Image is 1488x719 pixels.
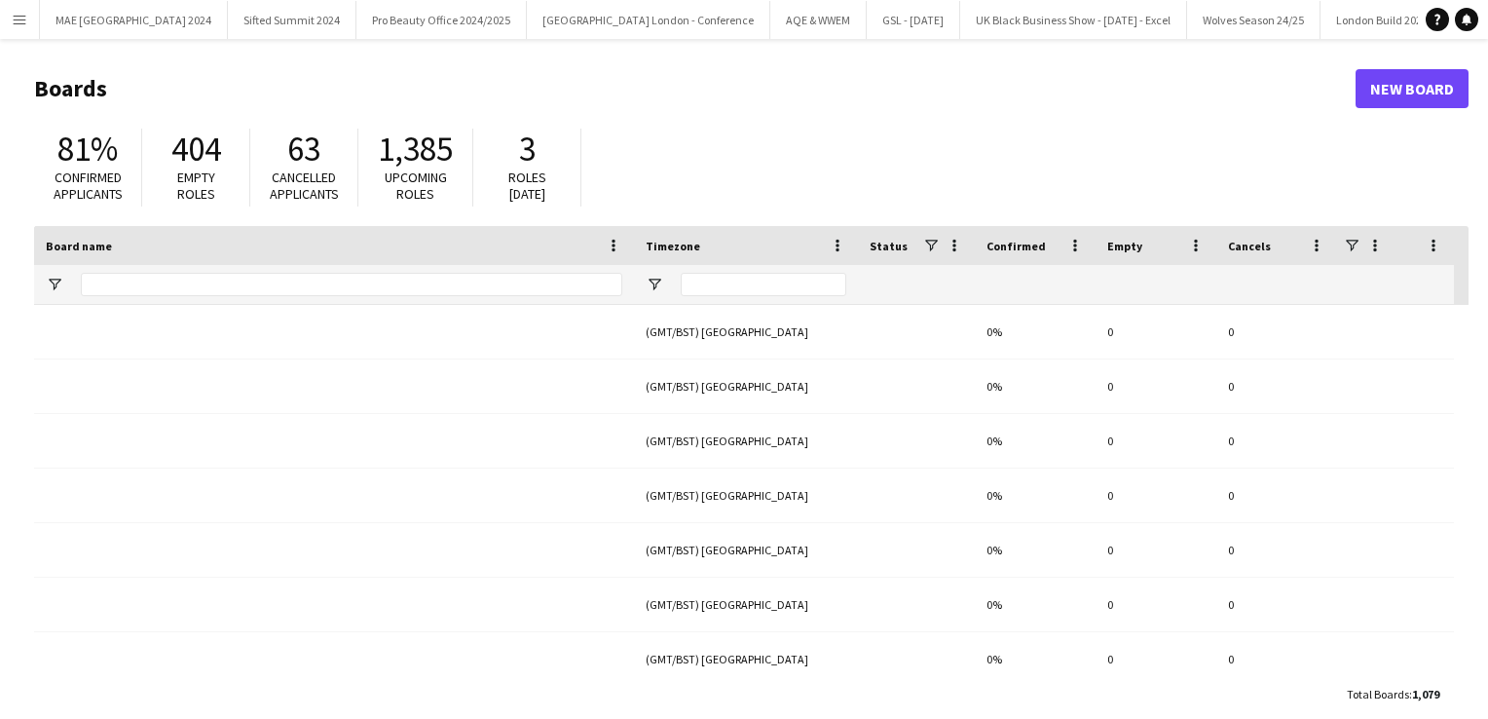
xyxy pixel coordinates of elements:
[975,469,1096,522] div: 0%
[1347,687,1409,701] span: Total Boards
[40,1,228,39] button: MAE [GEOGRAPHIC_DATA] 2024
[867,1,960,39] button: GSL - [DATE]
[1216,305,1337,359] div: 0
[81,273,622,296] input: Board name Filter Input
[1096,632,1216,686] div: 0
[1107,239,1142,253] span: Empty
[1412,687,1439,701] span: 1,079
[975,414,1096,468] div: 0%
[634,305,858,359] div: (GMT/BST) [GEOGRAPHIC_DATA]
[1216,523,1337,577] div: 0
[1187,1,1321,39] button: Wolves Season 24/25
[634,469,858,522] div: (GMT/BST) [GEOGRAPHIC_DATA]
[634,632,858,686] div: (GMT/BST) [GEOGRAPHIC_DATA]
[634,359,858,413] div: (GMT/BST) [GEOGRAPHIC_DATA]
[46,239,112,253] span: Board name
[646,276,663,293] button: Open Filter Menu
[270,169,339,203] span: Cancelled applicants
[975,359,1096,413] div: 0%
[1096,523,1216,577] div: 0
[975,632,1096,686] div: 0%
[1216,359,1337,413] div: 0
[54,169,123,203] span: Confirmed applicants
[527,1,770,39] button: [GEOGRAPHIC_DATA] London - Conference
[1216,578,1337,631] div: 0
[287,128,320,170] span: 63
[228,1,356,39] button: Sifted Summit 2024
[1096,305,1216,359] div: 0
[1096,578,1216,631] div: 0
[1096,414,1216,468] div: 0
[960,1,1187,39] button: UK Black Business Show - [DATE] - Excel
[681,273,846,296] input: Timezone Filter Input
[634,414,858,468] div: (GMT/BST) [GEOGRAPHIC_DATA]
[770,1,867,39] button: AQE & WWEM
[57,128,118,170] span: 81%
[508,169,546,203] span: Roles [DATE]
[1096,469,1216,522] div: 0
[356,1,527,39] button: Pro Beauty Office 2024/2025
[1356,69,1469,108] a: New Board
[1347,675,1439,713] div: :
[634,578,858,631] div: (GMT/BST) [GEOGRAPHIC_DATA]
[34,74,1356,103] h1: Boards
[975,523,1096,577] div: 0%
[1216,414,1337,468] div: 0
[385,169,447,203] span: Upcoming roles
[378,128,453,170] span: 1,385
[646,239,700,253] span: Timezone
[870,239,908,253] span: Status
[975,578,1096,631] div: 0%
[177,169,215,203] span: Empty roles
[634,523,858,577] div: (GMT/BST) [GEOGRAPHIC_DATA]
[519,128,536,170] span: 3
[1216,469,1337,522] div: 0
[975,305,1096,359] div: 0%
[1216,632,1337,686] div: 0
[1096,359,1216,413] div: 0
[1321,1,1444,39] button: London Build 2024
[46,276,63,293] button: Open Filter Menu
[1228,239,1271,253] span: Cancels
[986,239,1046,253] span: Confirmed
[171,128,221,170] span: 404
